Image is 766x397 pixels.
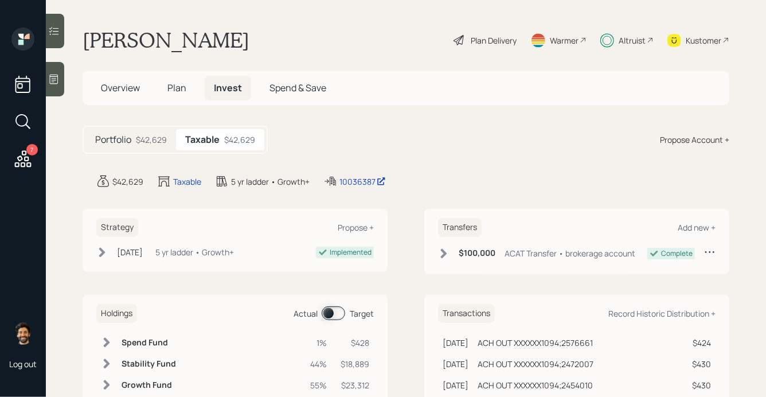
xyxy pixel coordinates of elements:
div: Actual [294,308,318,320]
div: $430 [684,358,711,370]
div: Propose Account + [660,134,729,146]
div: Implemented [330,247,372,258]
img: eric-schwartz-headshot.png [11,322,34,345]
div: Target [350,308,374,320]
div: [DATE] [117,246,143,258]
div: [DATE] [443,337,468,349]
div: Record Historic Distribution + [608,308,716,319]
div: Add new + [678,222,716,233]
div: Complete [661,248,693,259]
div: $42,629 [112,176,143,188]
div: Altruist [619,34,646,46]
div: [DATE] [443,379,468,391]
div: $23,312 [341,379,369,391]
div: 5 yr ladder • Growth+ [155,246,234,258]
div: ACH OUT XXXXXX1094;2454010 [478,379,593,391]
div: ACH OUT XXXXXX1094;2472007 [478,358,593,370]
div: 5 yr ladder • Growth+ [231,176,310,188]
div: $18,889 [341,358,369,370]
h5: Taxable [185,134,220,145]
h6: $100,000 [459,248,495,258]
div: ACH OUT XXXXXX1094;2576661 [478,337,593,349]
span: Spend & Save [269,81,326,94]
div: Log out [9,359,37,369]
h1: [PERSON_NAME] [83,28,249,53]
div: Plan Delivery [471,34,517,46]
div: 44% [310,358,327,370]
h6: Holdings [96,304,137,323]
h6: Spend Fund [122,338,176,348]
h6: Stability Fund [122,359,176,369]
div: ACAT Transfer • brokerage account [505,247,635,259]
div: 1% [310,337,327,349]
div: $42,629 [224,134,255,146]
span: Overview [101,81,140,94]
div: $42,629 [136,134,167,146]
h6: Transactions [438,304,495,323]
div: Warmer [550,34,579,46]
div: $424 [684,337,711,349]
span: Invest [214,81,242,94]
div: [DATE] [443,358,468,370]
div: Propose + [338,222,374,233]
div: 10036387 [339,176,386,188]
div: $428 [341,337,369,349]
span: Plan [167,81,186,94]
div: 7 [26,144,38,155]
h6: Strategy [96,218,138,237]
h5: Portfolio [95,134,131,145]
h6: Growth Fund [122,380,176,390]
div: 55% [310,379,327,391]
div: Kustomer [686,34,721,46]
div: Taxable [173,176,201,188]
h6: Transfers [438,218,482,237]
div: $430 [684,379,711,391]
